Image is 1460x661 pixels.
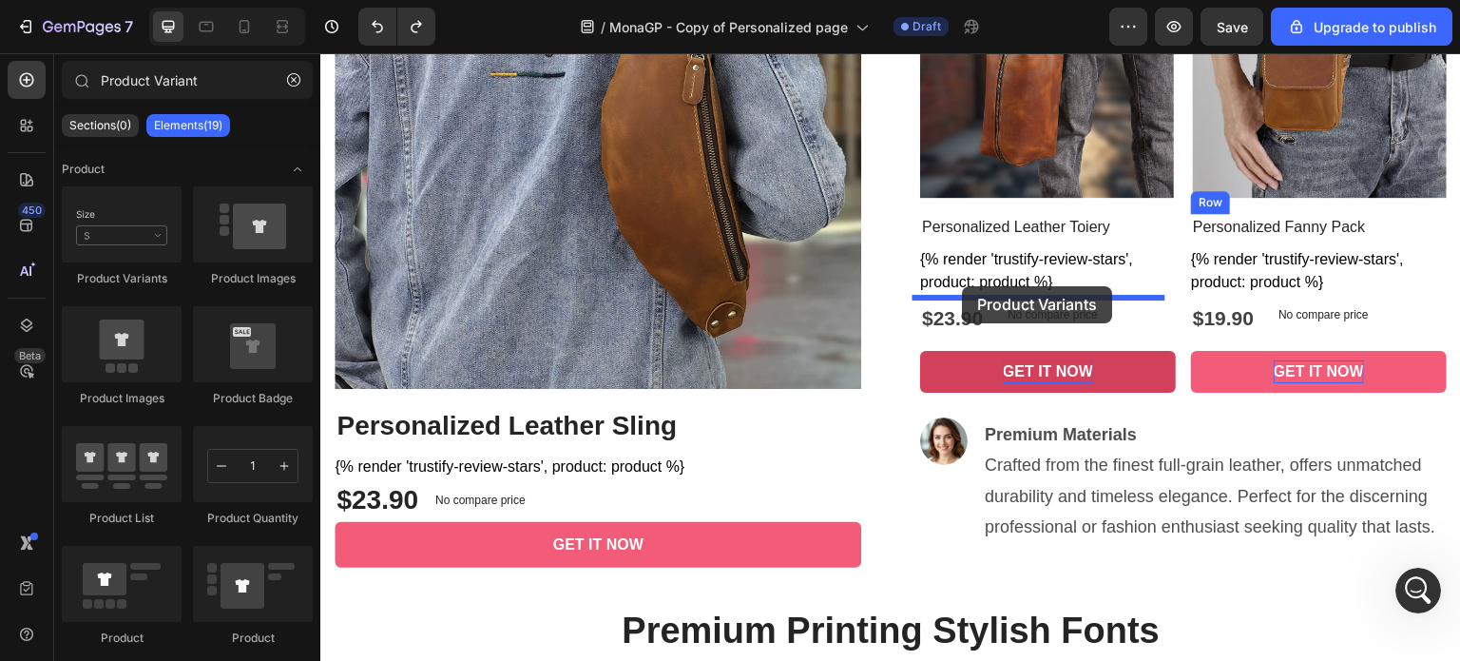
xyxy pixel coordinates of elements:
span: Draft [912,18,941,35]
button: 7 [8,8,142,46]
div: Product List [62,510,182,527]
div: Product Images [193,270,313,287]
div: 450 [18,203,46,218]
div: Product Images [62,390,182,407]
button: Gif 選擇器 [60,515,75,531]
div: Product Quantity [193,510,313,527]
p: Sections(0) [69,118,131,133]
div: Product [62,630,182,647]
span: MonaGP - Copy of Personalized page [609,17,848,37]
p: Elements(19) [154,118,222,133]
p: 7 [125,15,133,38]
div: Product [193,630,313,647]
button: 傳送訊息… [326,508,356,538]
div: Hope you are doing well and thank you for your patience. [30,72,297,109]
button: 上載附件 [90,515,106,531]
iframe: Intercom live chat [1395,568,1441,613]
div: Let me know if there is anything that is unclear, [30,426,297,463]
span: Toggle open [282,154,313,185]
button: Save [1201,8,1263,46]
span: / [601,17,605,37]
button: Upgrade to publish [1271,8,1452,46]
iframe: Design area [320,53,1460,661]
div: Upgrade to publish [1287,17,1436,37]
div: You can also take a look at our guide article below for more insight of the element: [30,342,297,399]
span: Product [62,161,105,178]
div: Product Badge [193,390,313,407]
div: Undo/Redo [358,8,435,46]
input: Search Sections & Elements [62,61,313,99]
div: Product Variants [62,270,182,287]
button: Emoji 選擇器 [29,515,45,531]
div: Beta [14,348,46,363]
textarea: 發訊息... [16,476,364,508]
div: Regarding your concern, if you wish to display the product variant, you can use our Product Varia... [30,119,297,193]
span: Save [1217,19,1248,35]
a: [URL][DOMAIN_NAME] [45,399,193,415]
